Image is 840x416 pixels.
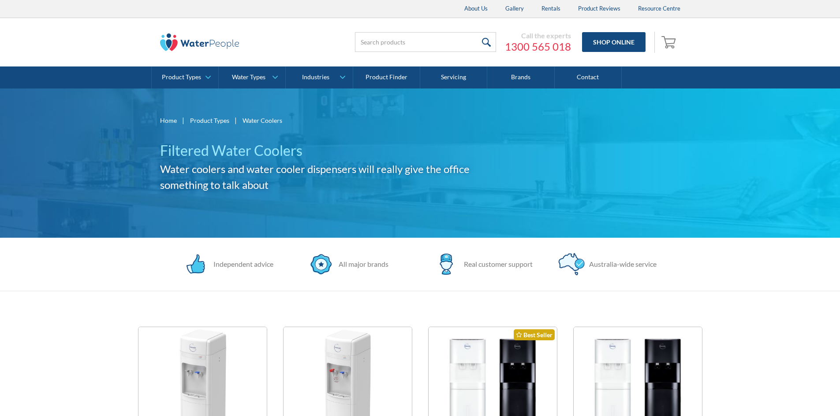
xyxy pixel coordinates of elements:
a: Product Finder [353,66,420,88]
input: Search products [355,32,496,52]
div: Call the experts [505,31,571,40]
div: Real customer support [459,259,533,269]
h2: Water coolers and water cooler dispensers will really give the office something to talk about [160,161,499,193]
div: Water Coolers [243,116,282,125]
div: Australia-wide service [585,259,657,269]
div: Industries [302,74,329,81]
div: Water Types [232,74,265,81]
div: Best Seller [514,329,555,340]
a: Product Types [152,66,218,88]
div: All major brands [334,259,388,269]
div: | [234,115,238,125]
a: Open empty cart [659,32,680,53]
a: Contact [555,66,622,88]
a: 1300 565 018 [505,40,571,53]
img: The Water People [160,33,239,51]
a: Industries [286,66,352,88]
a: Servicing [420,66,487,88]
a: Brands [487,66,554,88]
a: Product Types [190,116,229,125]
a: Water Types [219,66,285,88]
div: | [181,115,186,125]
div: Product Types [162,74,201,81]
h1: Filtered Water Coolers [160,140,499,161]
div: Independent advice [209,259,273,269]
a: Home [160,116,177,125]
a: Shop Online [582,32,646,52]
img: shopping cart [661,35,678,49]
